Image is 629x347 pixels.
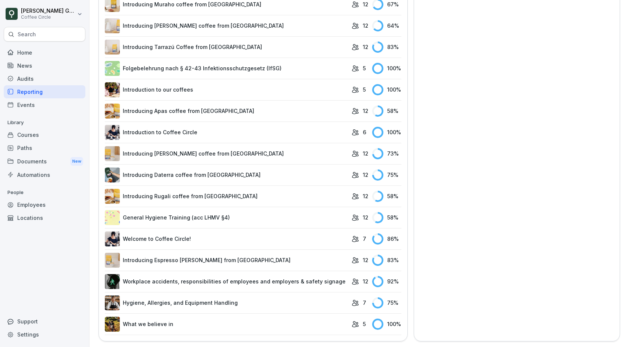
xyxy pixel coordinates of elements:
[372,191,401,202] div: 58 %
[4,315,85,328] div: Support
[4,59,85,72] a: News
[105,40,348,55] a: Introducing Tarrazú Coffee from [GEOGRAPHIC_DATA]
[105,82,120,97] img: s16m2v2rz4n4a991eloaem3v.png
[363,86,366,93] p: 5
[18,31,36,38] p: Search
[372,276,401,287] div: 92 %
[105,125,348,140] a: Introduction to Coffee Circle
[4,154,85,168] div: Documents
[363,22,368,30] p: 12
[21,8,76,14] p: [PERSON_NAME] Grioui
[105,210,348,225] a: General Hygiene Training (acc LHMV §4)
[105,189,348,204] a: Introducing Rugali coffee from [GEOGRAPHIC_DATA]
[363,277,368,285] p: 12
[372,127,401,138] div: 100 %
[105,231,348,246] a: Welcome to Coffee Circle!
[105,317,120,332] img: iqgvabsrxuzanb601slav4i0.png
[4,198,85,211] a: Employees
[4,187,85,199] p: People
[363,43,368,51] p: 12
[4,85,85,98] a: Reporting
[105,295,348,310] a: Hygiene, Allergies, and Equipment Handling
[4,211,85,224] a: Locations
[105,210,120,225] img: rd8noi9myd5hshrmayjayi2t.png
[105,125,120,140] img: ygyy95gurf11yr2lujmy0dqx.png
[363,0,368,8] p: 12
[4,72,85,85] a: Audits
[4,141,85,154] a: Paths
[372,319,401,330] div: 100 %
[363,107,368,115] p: 12
[372,169,401,181] div: 75 %
[105,168,348,182] a: Introducing Daterra coffee from [GEOGRAPHIC_DATA]
[105,295,120,310] img: w8tq144x4a2iyma52yp79ole.png
[4,46,85,59] a: Home
[363,320,366,328] p: 5
[105,104,348,119] a: Introducing Apas coffee from [GEOGRAPHIC_DATA]
[105,274,120,289] img: dk7x737xv5i545c4hvlzmvog.png
[372,84,401,95] div: 100 %
[105,82,348,97] a: Introduction to our coffees
[372,233,401,245] div: 86 %
[363,192,368,200] p: 12
[105,253,348,268] a: Introducing Espresso [PERSON_NAME] from [GEOGRAPHIC_DATA]
[105,189,120,204] img: xnjl35zklnarwuvej55hu61g.png
[4,168,85,181] a: Automations
[372,63,401,74] div: 100 %
[105,274,348,289] a: Workplace accidents, responsibilities of employees and employers & safety signage
[372,212,401,223] div: 58 %
[105,61,348,76] a: Folgebelehrung nach § 42-43 Infektionsschutzgesetz (IfSG)
[363,214,368,221] p: 12
[4,154,85,168] a: DocumentsNew
[4,117,85,129] p: Library
[105,104,120,119] img: xnjl35zklnarwuvej55hu61g.png
[363,235,366,243] p: 7
[372,148,401,159] div: 73 %
[363,128,366,136] p: 6
[372,20,401,31] div: 64 %
[372,297,401,308] div: 75 %
[105,40,120,55] img: db5pmnzf6wdxmvjedgb8v6ho.png
[105,231,120,246] img: i5rz61o9pkmodjbel2a693fq.png
[363,150,368,157] p: 12
[363,299,366,307] p: 7
[4,328,85,341] a: Settings
[21,15,76,20] p: Coffee Circle
[105,18,348,33] a: Introducing [PERSON_NAME] coffee from [GEOGRAPHIC_DATA]
[105,146,348,161] a: Introducing [PERSON_NAME] coffee from [GEOGRAPHIC_DATA]
[105,61,120,76] img: eeyzhgsrb1oapoggjvfn01rs.png
[363,64,366,72] p: 5
[105,317,348,332] a: What we believe in
[70,157,83,166] div: New
[105,168,120,182] img: yr3vgu04w84v4iyxjgesubq7.png
[4,128,85,141] a: Courses
[105,253,120,268] img: urskqvdrj7kvrg1m4ha30ien.png
[372,255,401,266] div: 83 %
[105,18,120,33] img: xx61px0qrbbx0yq3zdomqwbr.png
[372,42,401,53] div: 83 %
[363,256,368,264] p: 12
[363,171,368,179] p: 12
[372,105,401,117] div: 58 %
[4,98,85,111] a: Events
[105,146,120,161] img: pn401xfpi3k54cgmmkhakzjh.png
